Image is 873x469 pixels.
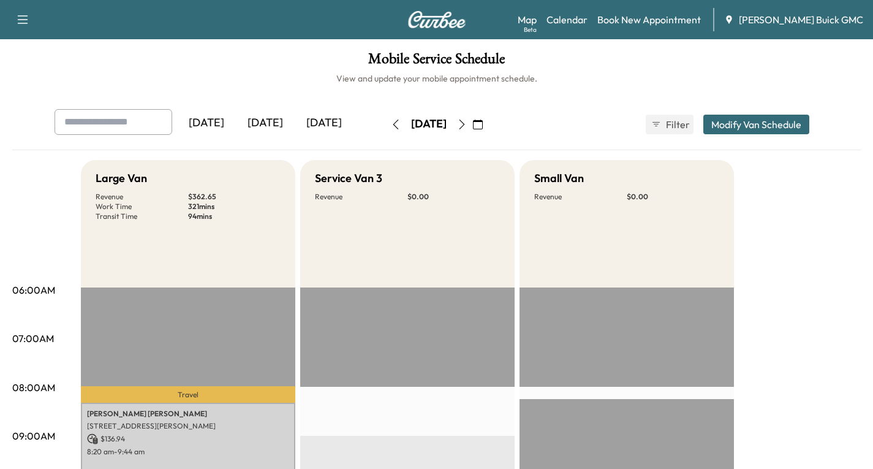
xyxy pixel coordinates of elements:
[96,202,188,212] p: Work Time
[534,192,627,202] p: Revenue
[315,192,407,202] p: Revenue
[188,212,281,221] p: 94 mins
[12,72,861,85] h6: View and update your mobile appointment schedule.
[188,202,281,212] p: 321 mins
[12,51,861,72] h1: Mobile Service Schedule
[96,212,188,221] p: Transit Time
[739,12,863,27] span: [PERSON_NAME] Buick GMC
[87,421,289,431] p: [STREET_ADDRESS][PERSON_NAME]
[12,429,55,443] p: 09:00AM
[87,447,289,457] p: 8:20 am - 9:44 am
[236,109,295,137] div: [DATE]
[87,409,289,419] p: [PERSON_NAME] [PERSON_NAME]
[518,12,537,27] a: MapBeta
[188,192,281,202] p: $ 362.65
[703,115,809,134] button: Modify Van Schedule
[546,12,588,27] a: Calendar
[534,170,584,187] h5: Small Van
[12,283,55,297] p: 06:00AM
[12,331,54,346] p: 07:00AM
[81,386,295,403] p: Travel
[96,170,147,187] h5: Large Van
[96,192,188,202] p: Revenue
[646,115,693,134] button: Filter
[411,116,447,132] div: [DATE]
[524,25,537,34] div: Beta
[12,380,55,395] p: 08:00AM
[87,433,289,444] p: $ 136.94
[315,170,382,187] h5: Service Van 3
[597,12,701,27] a: Book New Appointment
[407,11,466,28] img: Curbee Logo
[627,192,719,202] p: $ 0.00
[177,109,236,137] div: [DATE]
[295,109,353,137] div: [DATE]
[666,117,688,132] span: Filter
[407,192,500,202] p: $ 0.00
